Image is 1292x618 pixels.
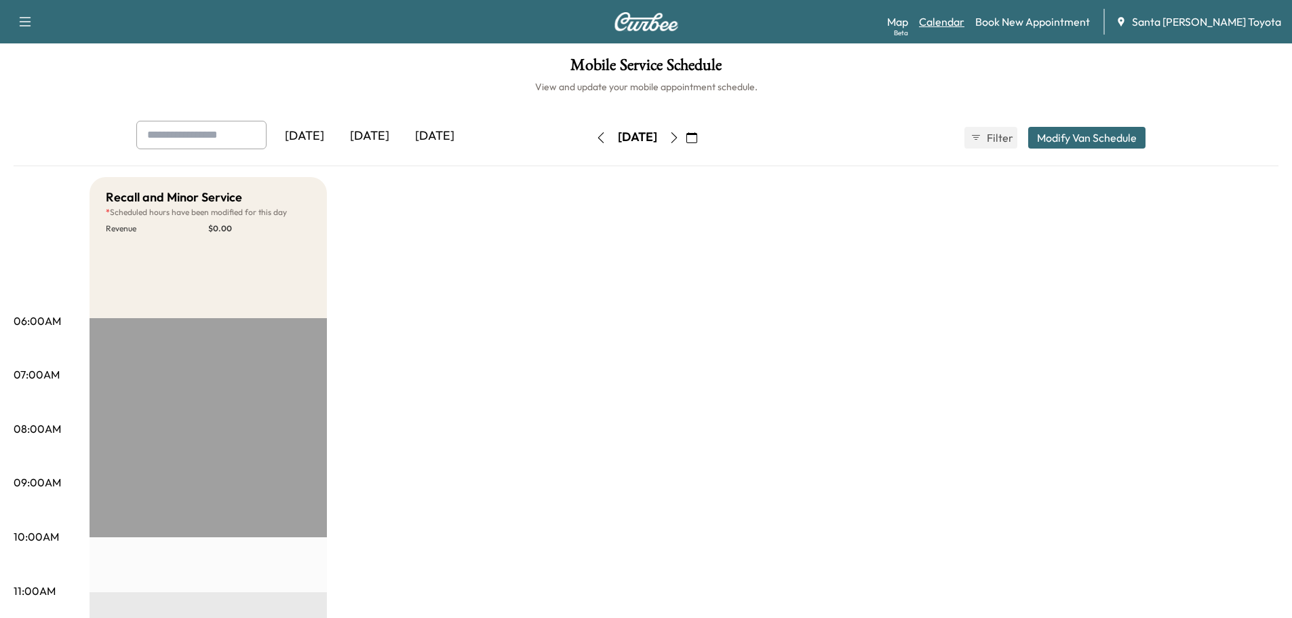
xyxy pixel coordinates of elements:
[402,121,467,152] div: [DATE]
[14,528,59,545] p: 10:00AM
[14,474,61,490] p: 09:00AM
[272,121,337,152] div: [DATE]
[14,421,61,437] p: 08:00AM
[14,313,61,329] p: 06:00AM
[618,129,657,146] div: [DATE]
[106,207,311,218] p: Scheduled hours have been modified for this day
[1132,14,1281,30] span: Santa [PERSON_NAME] Toyota
[14,80,1278,94] h6: View and update your mobile appointment schedule.
[106,223,208,234] p: Revenue
[14,57,1278,80] h1: Mobile Service Schedule
[964,127,1017,149] button: Filter
[887,14,908,30] a: MapBeta
[614,12,679,31] img: Curbee Logo
[14,366,60,383] p: 07:00AM
[106,188,242,207] h5: Recall and Minor Service
[919,14,964,30] a: Calendar
[14,583,56,599] p: 11:00AM
[337,121,402,152] div: [DATE]
[894,28,908,38] div: Beta
[1028,127,1146,149] button: Modify Van Schedule
[975,14,1090,30] a: Book New Appointment
[208,223,311,234] p: $ 0.00
[987,130,1011,146] span: Filter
